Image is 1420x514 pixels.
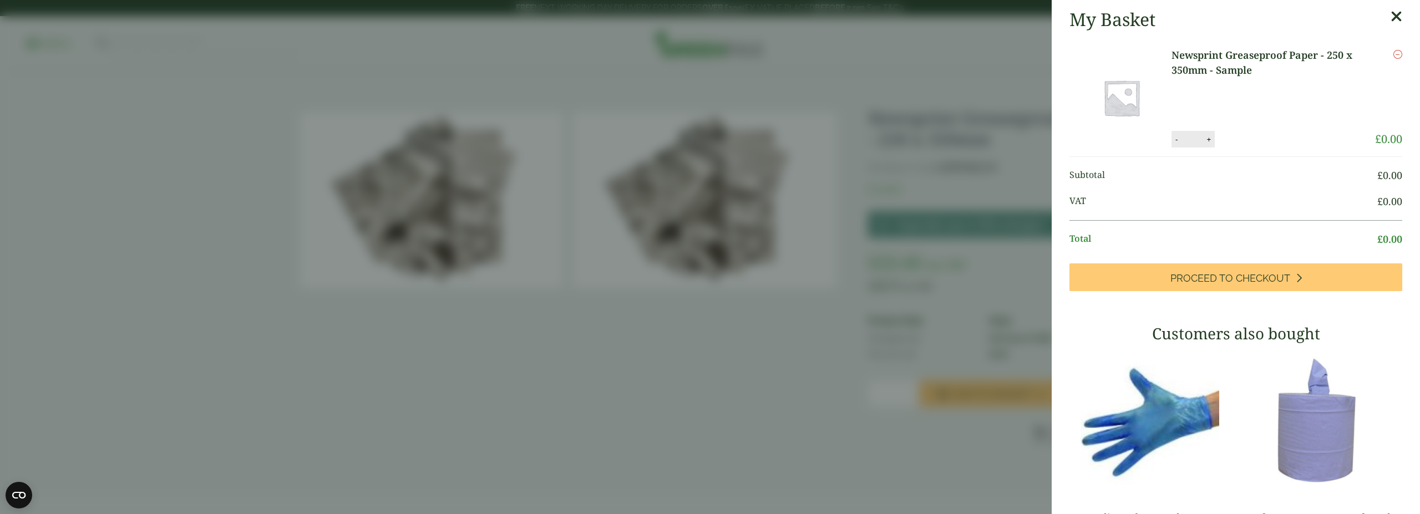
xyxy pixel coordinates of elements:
a: Remove this item [1393,48,1402,61]
a: Proceed to Checkout [1069,263,1402,291]
h2: My Basket [1069,9,1155,30]
button: - [1172,135,1181,144]
a: Newsprint Greaseproof Paper - 250 x 350mm - Sample [1171,48,1375,78]
span: VAT [1069,194,1377,209]
img: Placeholder [1072,48,1171,147]
bdi: 0.00 [1377,232,1402,246]
bdi: 0.00 [1377,169,1402,182]
bdi: 0.00 [1375,131,1402,146]
img: 4130015J-Blue-Vinyl-Powder-Free-Gloves-Medium [1069,351,1230,490]
span: Proceed to Checkout [1170,272,1290,284]
bdi: 0.00 [1377,195,1402,208]
button: + [1203,135,1214,144]
h3: Customers also bought [1069,324,1402,343]
button: Open CMP widget [6,482,32,508]
span: £ [1377,169,1383,182]
span: £ [1377,195,1383,208]
span: Subtotal [1069,168,1377,183]
span: £ [1375,131,1381,146]
span: £ [1377,232,1383,246]
span: Total [1069,232,1377,247]
img: 3630017-2-Ply-Blue-Centre-Feed-104m [1241,351,1402,490]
